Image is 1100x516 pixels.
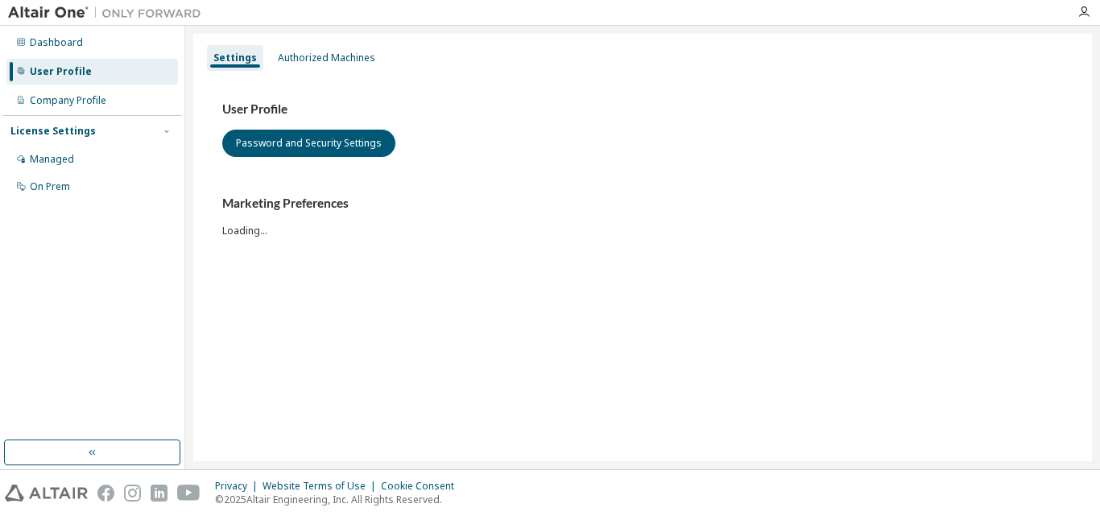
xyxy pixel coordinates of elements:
div: Cookie Consent [381,480,464,493]
img: altair_logo.svg [5,485,88,502]
button: Password and Security Settings [222,130,395,157]
div: Dashboard [30,36,83,49]
img: facebook.svg [97,485,114,502]
p: © 2025 Altair Engineering, Inc. All Rights Reserved. [215,493,464,506]
div: Privacy [215,480,263,493]
div: User Profile [30,65,92,78]
div: Authorized Machines [278,52,375,64]
img: Altair One [8,5,209,21]
h3: Marketing Preferences [222,196,1063,212]
div: Managed [30,153,74,166]
div: On Prem [30,180,70,193]
img: linkedin.svg [151,485,167,502]
img: youtube.svg [177,485,201,502]
div: License Settings [10,125,96,138]
div: Loading... [222,196,1063,237]
div: Company Profile [30,94,106,107]
h3: User Profile [222,101,1063,118]
div: Website Terms of Use [263,480,381,493]
div: Settings [213,52,257,64]
img: instagram.svg [124,485,141,502]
